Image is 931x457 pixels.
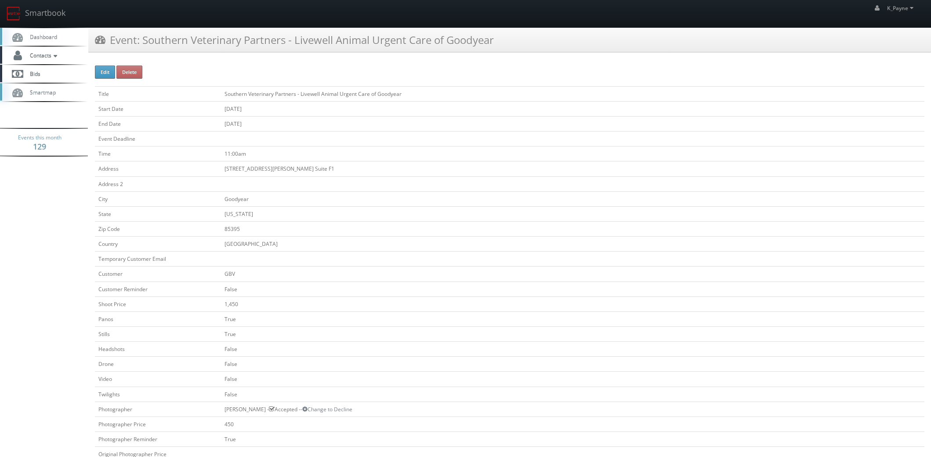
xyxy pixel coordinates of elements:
td: Address 2 [95,176,221,191]
h3: Event: Southern Veterinary Partners - Livewell Animal Urgent Care of Goodyear [95,32,494,48]
td: False [221,357,925,372]
td: 1,450 [221,296,925,311]
span: Dashboard [25,33,57,40]
td: Title [95,86,221,101]
td: False [221,342,925,357]
td: Southern Veterinary Partners - Livewell Animal Urgent Care of Goodyear [221,86,925,101]
td: True [221,326,925,341]
a: Change to Decline [302,406,352,413]
td: Twilights [95,387,221,402]
td: Video [95,372,221,387]
td: Zip Code [95,221,221,236]
strong: 129 [33,141,46,152]
td: [DATE] [221,101,925,116]
td: Customer Reminder [95,282,221,296]
td: False [221,372,925,387]
td: Panos [95,311,221,326]
td: Customer [95,267,221,282]
td: [GEOGRAPHIC_DATA] [221,237,925,252]
td: End Date [95,116,221,131]
td: Temporary Customer Email [95,252,221,267]
td: Goodyear [221,191,925,206]
span: Contacts [25,51,59,59]
td: True [221,311,925,326]
td: State [95,206,221,221]
td: Event Deadline [95,132,221,146]
td: 85395 [221,221,925,236]
td: Shoot Price [95,296,221,311]
td: Photographer Price [95,417,221,431]
td: [DATE] [221,116,925,131]
td: [PERSON_NAME] - Accepted -- [221,402,925,417]
span: K_Payne [887,4,916,12]
span: Bids [25,70,40,77]
td: GBV [221,267,925,282]
td: True [221,431,925,446]
td: Stills [95,326,221,341]
td: Drone [95,357,221,372]
span: Smartmap [25,88,56,96]
button: Delete [116,66,142,79]
img: smartbook-logo.png [7,7,21,21]
td: Photographer Reminder [95,431,221,446]
td: Start Date [95,101,221,116]
span: Events this month [18,133,62,142]
td: [STREET_ADDRESS][PERSON_NAME] Suite F1 [221,161,925,176]
td: [US_STATE] [221,206,925,221]
td: Headshots [95,342,221,357]
td: 11:00am [221,146,925,161]
button: Edit [95,66,115,79]
td: Time [95,146,221,161]
td: False [221,387,925,402]
td: Address [95,161,221,176]
td: Photographer [95,402,221,417]
td: 450 [221,417,925,431]
td: City [95,191,221,206]
td: Country [95,237,221,252]
td: False [221,282,925,296]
